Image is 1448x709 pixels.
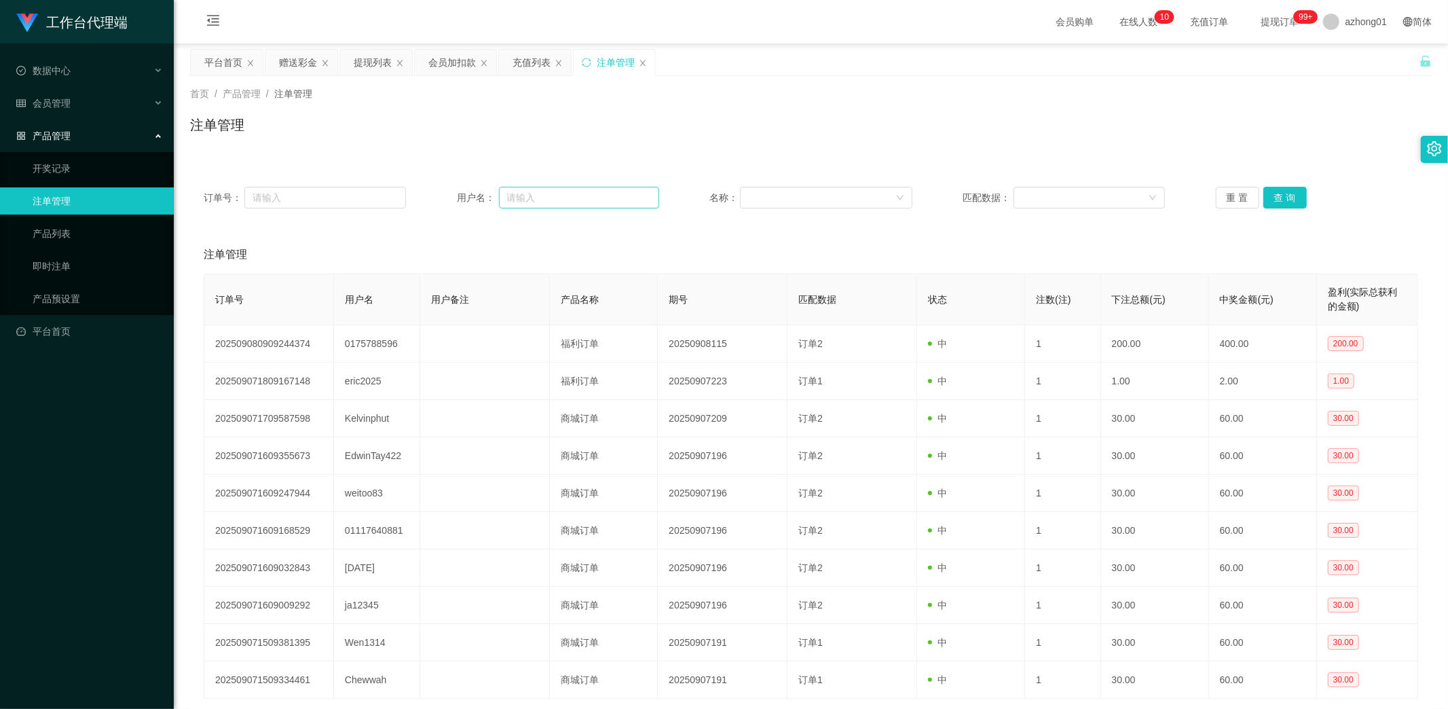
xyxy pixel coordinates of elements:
[1209,437,1317,475] td: 60.00
[1403,17,1413,26] i: 图标: global
[204,624,334,661] td: 202509071509381395
[204,437,334,475] td: 202509071609355673
[1263,187,1307,208] button: 查 询
[223,88,261,99] span: 产品管理
[1328,560,1359,575] span: 30.00
[658,661,787,699] td: 20250907191
[1183,17,1235,26] span: 充值订单
[798,338,823,349] span: 订单2
[16,16,128,27] a: 工作台代理端
[928,562,947,573] span: 中
[204,512,334,549] td: 202509071609168529
[550,549,658,587] td: 商城订单
[1209,475,1317,512] td: 60.00
[16,318,163,345] a: 图标: dashboard平台首页
[798,488,823,498] span: 订单2
[244,187,406,208] input: 请输入
[1328,448,1359,463] span: 30.00
[1209,587,1317,624] td: 60.00
[1328,374,1354,388] span: 1.00
[928,450,947,461] span: 中
[1328,336,1364,351] span: 200.00
[1209,624,1317,661] td: 60.00
[658,512,787,549] td: 20250907196
[550,587,658,624] td: 商城订单
[204,475,334,512] td: 202509071609247944
[246,59,255,67] i: 图标: close
[190,115,244,135] h1: 注单管理
[928,376,947,386] span: 中
[457,191,499,205] span: 用户名：
[798,600,823,611] span: 订单2
[1025,475,1100,512] td: 1
[46,1,128,44] h1: 工作台代理端
[279,50,317,75] div: 赠送彩金
[1025,363,1100,400] td: 1
[16,98,71,109] span: 会员管理
[190,88,209,99] span: 首页
[33,285,163,312] a: 产品预设置
[928,525,947,536] span: 中
[1209,512,1317,549] td: 60.00
[928,488,947,498] span: 中
[1328,523,1359,538] span: 30.00
[431,294,469,305] span: 用户备注
[1254,17,1305,26] span: 提现订单
[204,400,334,437] td: 202509071709587598
[550,363,658,400] td: 福利订单
[321,59,329,67] i: 图标: close
[1101,587,1209,624] td: 30.00
[798,376,823,386] span: 订单1
[798,674,823,685] span: 订单1
[16,66,26,75] i: 图标: check-circle-o
[334,400,420,437] td: Kelvinphut
[639,59,647,67] i: 图标: close
[1101,661,1209,699] td: 30.00
[1101,437,1209,475] td: 30.00
[16,98,26,108] i: 图标: table
[1209,363,1317,400] td: 2.00
[1216,187,1259,208] button: 重 置
[658,587,787,624] td: 20250907196
[550,661,658,699] td: 商城订单
[1101,363,1209,400] td: 1.00
[1155,10,1174,24] sup: 10
[658,325,787,363] td: 20250908115
[550,475,658,512] td: 商城订单
[16,14,38,33] img: logo.9652507e.png
[1220,294,1274,305] span: 中奖金额(元)
[798,413,823,424] span: 订单2
[597,50,635,75] div: 注单管理
[658,624,787,661] td: 20250907191
[204,50,242,75] div: 平台首页
[1036,294,1071,305] span: 注数(注)
[33,220,163,247] a: 产品列表
[1025,624,1100,661] td: 1
[1328,287,1398,312] span: 盈利(实际总获利的金额)
[354,50,392,75] div: 提现列表
[1025,587,1100,624] td: 1
[1427,141,1442,156] i: 图标: setting
[658,363,787,400] td: 20250907223
[215,294,244,305] span: 订单号
[550,400,658,437] td: 商城订单
[658,549,787,587] td: 20250907196
[798,294,836,305] span: 匹配数据
[334,363,420,400] td: eric2025
[582,58,591,67] i: 图标: sync
[1025,437,1100,475] td: 1
[33,155,163,182] a: 开奖记录
[1025,661,1100,699] td: 1
[204,549,334,587] td: 202509071609032843
[555,59,563,67] i: 图标: close
[658,437,787,475] td: 20250907196
[16,65,71,76] span: 数据中心
[658,475,787,512] td: 20250907196
[274,88,312,99] span: 注单管理
[928,294,947,305] span: 状态
[1328,635,1359,650] span: 30.00
[334,587,420,624] td: ja12345
[1101,475,1209,512] td: 30.00
[1209,549,1317,587] td: 60.00
[480,59,488,67] i: 图标: close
